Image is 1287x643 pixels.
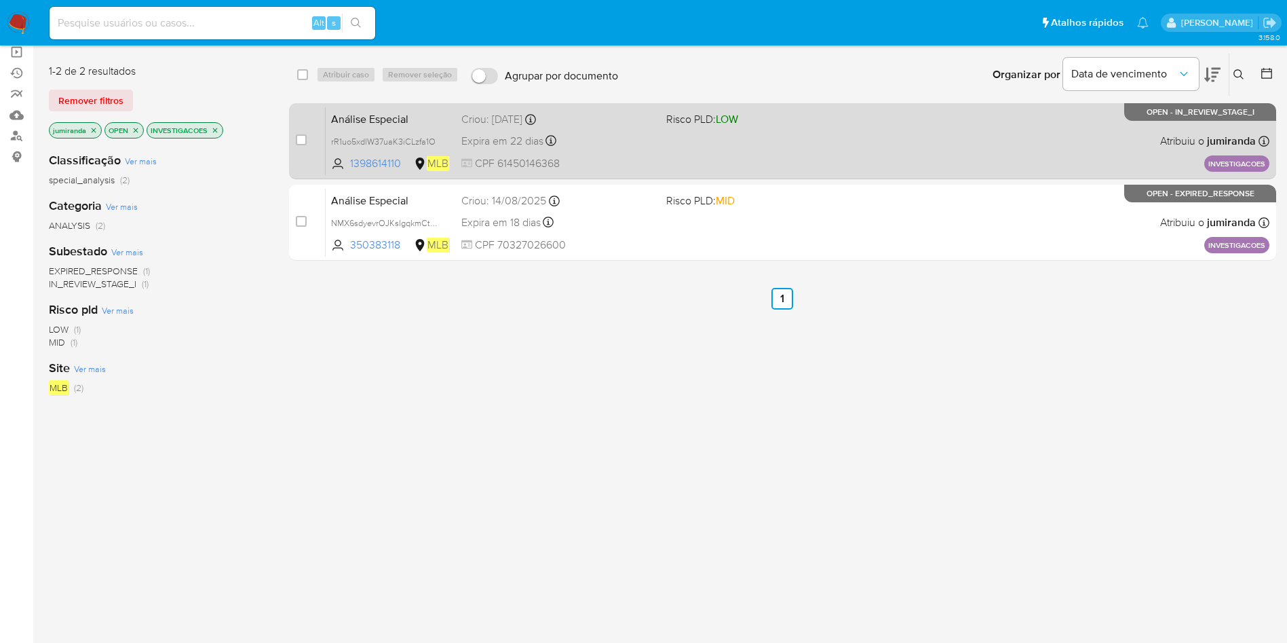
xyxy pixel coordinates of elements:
[313,16,324,29] span: Alt
[1137,17,1149,29] a: Notificações
[1181,16,1258,29] p: juliane.miranda@mercadolivre.com
[50,14,375,32] input: Pesquise usuários ou casos...
[1263,16,1277,30] a: Sair
[342,14,370,33] button: search-icon
[1051,16,1123,30] span: Atalhos rápidos
[1259,32,1280,43] span: 3.158.0
[332,16,336,29] span: s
